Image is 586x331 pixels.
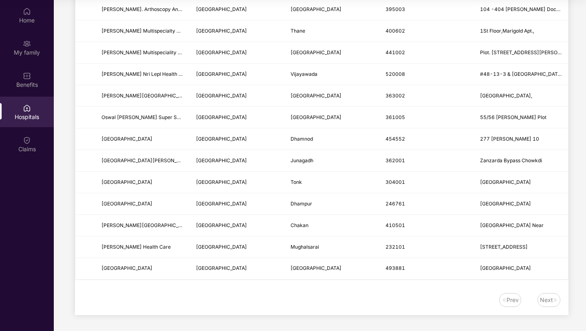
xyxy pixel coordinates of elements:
span: [GEOGRAPHIC_DATA] [291,49,341,55]
span: 410501 [386,222,405,228]
td: Surendranagar [284,85,379,107]
span: Dhampur [291,201,312,207]
td: Jamnagar [284,107,379,128]
img: svg+xml;base64,PHN2ZyBpZD0iSG9tZSIgeG1sbnM9Imh0dHA6Ly93d3cudzMub3JnLzIwMDAvc3ZnIiB3aWR0aD0iMjAiIG... [23,7,31,15]
img: svg+xml;base64,PHN2ZyBpZD0iSG9zcGl0YWxzIiB4bWxucz0iaHR0cDovL3d3dy53My5vcmcvMjAwMC9zdmciIHdpZHRoPS... [23,104,31,112]
span: [PERSON_NAME] Nri Lepl Health Care Pvt Ltd [101,71,207,77]
td: Zanzarda Bypass Chowkdi [474,150,568,172]
img: svg+xml;base64,PHN2ZyB4bWxucz0iaHR0cDovL3d3dy53My5vcmcvMjAwMC9zdmciIHdpZHRoPSIxNiIgaGVpZ2h0PSIxNi... [553,298,558,302]
img: svg+xml;base64,PHN2ZyBpZD0iQmVuZWZpdHMiIHhtbG5zPSJodHRwOi8vd3d3LnczLm9yZy8yMDAwL3N2ZyIgd2lkdGg9Ij... [23,72,31,80]
td: Uttar Pradesh [189,236,284,258]
span: Thane [291,28,305,34]
span: Tonk [291,179,302,185]
img: svg+xml;base64,PHN2ZyBpZD0iQ2xhaW0iIHhtbG5zPSJodHRwOi8vd3d3LnczLm9yZy8yMDAwL3N2ZyIgd2lkdGg9IjIwIi... [23,136,31,144]
td: Raipur [284,258,379,280]
td: Junagadh [284,150,379,172]
span: Dhamnod [291,136,313,142]
img: svg+xml;base64,PHN2ZyB4bWxucz0iaHR0cDovL3d3dy53My5vcmcvMjAwMC9zdmciIHdpZHRoPSIxNiIgaGVpZ2h0PSIxNi... [502,298,507,302]
span: 395003 [386,6,405,12]
span: [GEOGRAPHIC_DATA] [291,265,341,271]
td: Aayush Nri Lepl Health Care Pvt Ltd [95,64,189,85]
td: Rajasthan [189,172,284,193]
span: [GEOGRAPHIC_DATA] [196,71,247,77]
span: 55/56 [PERSON_NAME] Plot [480,114,546,120]
td: 55/56 Digvijay Plot [474,107,568,128]
td: Aayush Multispecialty Hospital [95,20,189,42]
td: #48-13-3 & 3A,Ring Road, [474,64,568,85]
td: Dhamnod [284,128,379,150]
span: [GEOGRAPHIC_DATA] [196,49,247,55]
span: 277 [PERSON_NAME] 10 [480,136,539,142]
td: Oswal Aayush Super Speciality Hospital [95,107,189,128]
td: Maharashtra [189,215,284,236]
td: Gujarat [189,150,284,172]
span: Chakan [291,222,308,228]
span: 363002 [386,93,405,99]
span: Junagadh [291,157,313,163]
td: Junagadh Aayush Hospital Llp [95,150,189,172]
td: Nagpur [284,42,379,64]
span: [GEOGRAPHIC_DATA][PERSON_NAME] Llp [101,157,201,163]
span: [GEOGRAPHIC_DATA] [480,265,531,271]
td: Plot. No. 25/27, Shubham Nagar [474,42,568,64]
td: Tonk [284,172,379,193]
td: Vijayawada [284,64,379,85]
td: Railway Station Road [474,258,568,280]
span: [GEOGRAPHIC_DATA] [196,265,247,271]
span: [PERSON_NAME] Multispecialty Hospital [101,28,195,34]
span: 246761 [386,201,405,207]
td: Jail Road [474,172,568,193]
span: [GEOGRAPHIC_DATA] [196,28,247,34]
td: Chakan Talegaon Road Near [474,215,568,236]
span: 232101 [386,244,405,250]
td: 1330 Ah Chakia Road [474,236,568,258]
span: [GEOGRAPHIC_DATA] [480,179,531,185]
span: [PERSON_NAME] Multispeciality Hospital And Research Centre [101,49,247,55]
span: [GEOGRAPHIC_DATA] Near [480,222,544,228]
td: 1St Floor,Marigold Apt., [474,20,568,42]
td: Gujarat [189,107,284,128]
span: 520008 [386,71,405,77]
span: [STREET_ADDRESS] [480,244,528,250]
td: Ayush Health Care [95,236,189,258]
span: 441002 [386,49,405,55]
span: [PERSON_NAME]. Arthoscopy And Joint Replace [101,6,214,12]
td: Mughalsarai [284,236,379,258]
span: [GEOGRAPHIC_DATA] [291,6,341,12]
span: [GEOGRAPHIC_DATA] [196,201,247,207]
span: 493881 [386,265,405,271]
span: [GEOGRAPHIC_DATA] [101,179,152,185]
td: Maharashtra [189,20,284,42]
span: Mughalsarai [291,244,319,250]
span: 1St Floor,Marigold Apt., [480,28,534,34]
span: [GEOGRAPHIC_DATA] [196,157,247,163]
span: Oswal [PERSON_NAME] Super Speciality Hospital [101,114,216,120]
span: [GEOGRAPHIC_DATA], [480,93,532,99]
span: [GEOGRAPHIC_DATA] [291,114,341,120]
span: [GEOGRAPHIC_DATA] [196,244,247,250]
span: [GEOGRAPHIC_DATA] [101,201,152,207]
td: Aayush Hospital [95,215,189,236]
span: [GEOGRAPHIC_DATA] [196,6,247,12]
td: Moradabad Road Dhampur [474,193,568,215]
span: [GEOGRAPHIC_DATA] [196,114,247,120]
span: [PERSON_NAME] Health Care [101,244,171,250]
span: 400602 [386,28,405,34]
span: Vijayawada [291,71,317,77]
img: svg+xml;base64,PHN2ZyB3aWR0aD0iMjAiIGhlaWdodD0iMjAiIHZpZXdCb3g9IjAgMCAyMCAyMCIgZmlsbD0ibm9uZSIgeG... [23,40,31,48]
span: Zanzarda Bypass Chowkdi [480,157,542,163]
span: Plot. [STREET_ADDRESS][PERSON_NAME] [480,49,579,55]
td: Chhattisgarh [189,258,284,280]
td: Ayushman Eye Hospital [95,128,189,150]
td: Ayushman Hospital [95,193,189,215]
span: 361005 [386,114,405,120]
td: Gujarat [189,85,284,107]
span: 304001 [386,179,405,185]
td: Thane [284,20,379,42]
span: [GEOGRAPHIC_DATA] [196,93,247,99]
span: [GEOGRAPHIC_DATA] [101,265,152,271]
td: Ayushman Hospital [95,258,189,280]
td: Madhya Pradesh [189,128,284,150]
td: Ayushman Hospital [95,172,189,193]
td: Uttar Pradesh [189,193,284,215]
